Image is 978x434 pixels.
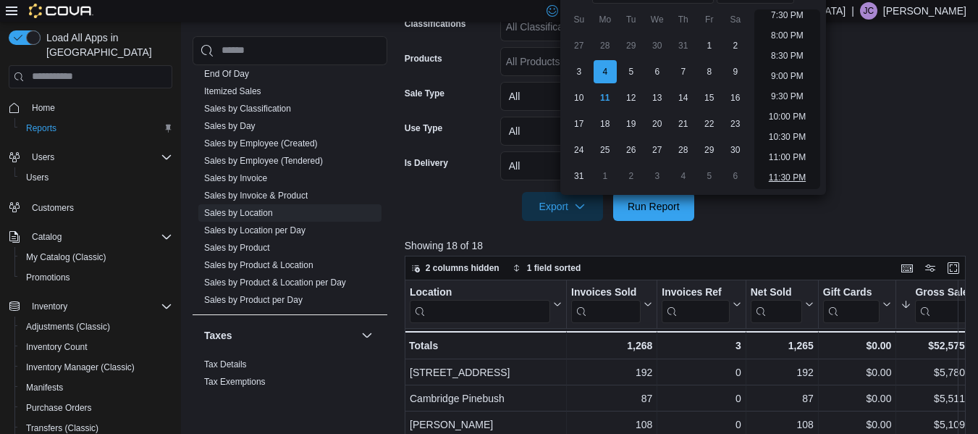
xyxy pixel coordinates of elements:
div: Totals [409,337,562,354]
span: 1 field sorted [527,262,581,274]
button: Run Report [613,192,694,221]
a: Sales by Location per Day [204,225,305,235]
span: Sales by Product & Location per Day [204,277,346,288]
span: Inventory [32,301,67,312]
a: Sales by Product per Day [204,295,303,305]
div: day-21 [672,112,695,135]
li: 9:30 PM [765,88,809,105]
li: 7:30 PM [765,7,809,24]
a: Home [26,99,61,117]
button: Users [3,147,178,167]
button: Manifests [14,377,178,398]
div: day-30 [724,138,747,162]
div: 0 [662,364,741,381]
div: Gross Sales [915,286,967,300]
span: Export [531,192,594,221]
div: day-2 [620,164,643,188]
span: Transfers (Classic) [26,422,98,434]
div: day-20 [646,112,669,135]
div: day-24 [568,138,591,162]
button: All [500,151,694,180]
label: Use Type [405,122,442,134]
div: Tu [620,8,643,31]
button: Inventory [3,296,178,317]
a: Sales by Location [204,208,273,218]
a: Promotions [20,269,76,286]
span: End Of Day [204,68,249,80]
button: Invoices Ref [662,286,741,323]
div: $0.00 [823,416,892,433]
button: Taxes [204,328,355,343]
div: day-14 [672,86,695,109]
button: Display options [922,259,939,277]
span: Home [26,99,172,117]
span: Sales by Location [204,207,273,219]
span: Sales by Invoice [204,172,267,184]
span: Promotions [26,272,70,283]
a: Inventory Manager (Classic) [20,359,140,376]
div: day-31 [568,164,591,188]
p: | [851,2,854,20]
a: Inventory Count [20,338,93,356]
span: Purchase Orders [26,402,92,414]
span: Home [32,102,55,114]
label: Products [405,53,442,64]
a: Sales by Employee (Created) [204,138,318,149]
button: My Catalog (Classic) [14,247,178,267]
span: Adjustments (Classic) [26,321,110,333]
li: 8:30 PM [765,47,809,64]
div: day-28 [672,138,695,162]
button: Location [410,286,562,323]
div: day-3 [646,164,669,188]
a: Sales by Day [204,121,256,131]
button: Reports [14,118,178,138]
button: Taxes [358,327,376,344]
span: Sales by Product & Location [204,259,313,271]
button: Catalog [26,228,67,246]
div: Jordan Cooper [860,2,877,20]
div: day-11 [594,86,617,109]
div: day-6 [646,60,669,83]
div: day-12 [620,86,643,109]
button: Invoices Sold [571,286,652,323]
div: day-1 [698,34,721,57]
div: day-19 [620,112,643,135]
div: day-18 [594,112,617,135]
a: End Of Day [204,69,249,79]
span: Catalog [32,231,62,243]
div: We [646,8,669,31]
div: day-23 [724,112,747,135]
span: 2 columns hidden [426,262,499,274]
div: 1,265 [751,337,814,354]
a: Purchase Orders [20,399,98,417]
span: JC [864,2,874,20]
span: Itemized Sales [204,85,261,97]
div: day-22 [698,112,721,135]
div: 192 [571,364,652,381]
div: day-5 [620,60,643,83]
a: Itemized Sales [204,86,261,96]
a: Sales by Invoice [204,173,267,183]
div: day-3 [568,60,591,83]
span: Sales by Product per Day [204,294,303,306]
div: Sales [193,65,387,314]
span: Inventory Manager (Classic) [26,362,135,373]
h3: Taxes [204,328,232,343]
a: My Catalog (Classic) [20,249,112,266]
div: day-29 [698,138,721,162]
div: Gross Sales [915,286,967,323]
div: [PERSON_NAME] [410,416,562,433]
span: Inventory Count [26,341,88,353]
span: Users [26,172,49,183]
button: Home [3,97,178,118]
div: day-16 [724,86,747,109]
a: Manifests [20,379,69,396]
div: 0 [662,416,741,433]
a: Tax Exemptions [204,377,266,387]
a: Tax Details [204,359,247,370]
button: Gift Cards [823,286,892,323]
span: Customers [26,198,172,216]
a: Users [20,169,54,186]
div: day-28 [594,34,617,57]
label: Classifications [405,18,466,30]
